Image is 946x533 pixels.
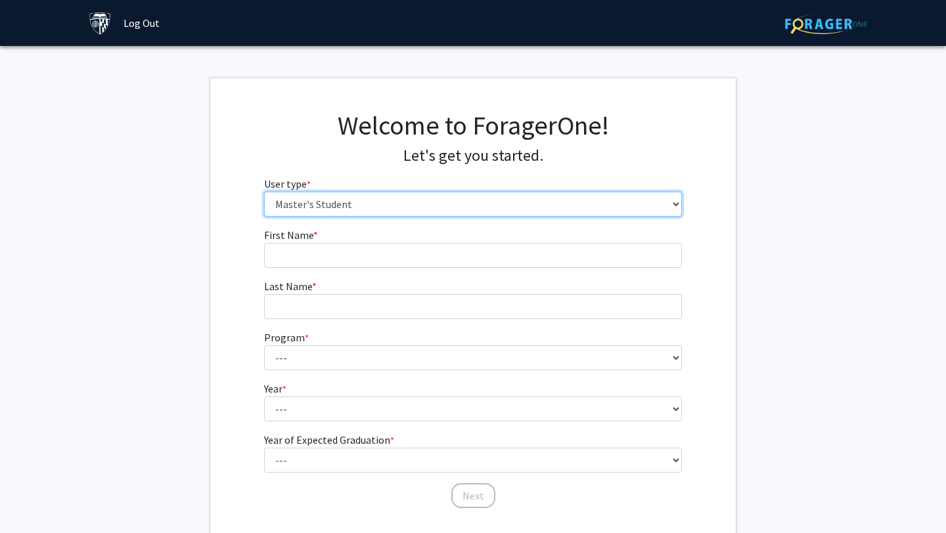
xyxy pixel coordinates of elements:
[264,330,309,345] label: Program
[264,432,394,448] label: Year of Expected Graduation
[785,14,867,34] img: ForagerOne Logo
[89,12,112,35] img: Johns Hopkins University Logo
[451,483,495,508] button: Next
[264,146,683,165] h4: Let's get you started.
[264,280,312,293] span: Last Name
[264,110,683,141] h1: Welcome to ForagerOne!
[264,381,286,396] label: Year
[264,176,311,192] label: User type
[10,474,56,523] iframe: Chat
[264,228,313,242] span: First Name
